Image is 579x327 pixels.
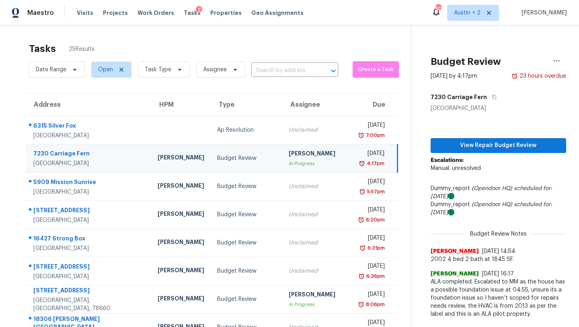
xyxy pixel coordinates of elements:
span: Visits [77,9,93,17]
div: Budget Review [217,211,276,219]
span: [PERSON_NAME] [431,270,479,278]
th: Address [26,93,151,116]
span: Date Range [36,66,66,74]
span: Assignee [203,66,227,74]
div: [STREET_ADDRESS] [33,206,145,216]
div: Unclaimed [289,267,346,275]
th: Due [353,93,398,116]
img: Overdue Alarm Icon [358,216,364,224]
span: View Repair Budget Review [437,141,560,151]
span: 2002 4 bed 2 bath at 1845 SF. [431,255,566,263]
div: Budget Review [217,267,276,275]
img: Overdue Alarm Icon [511,72,518,80]
div: 23 hours overdue [518,72,566,80]
div: [GEOGRAPHIC_DATA] [33,244,145,252]
div: Budget Review [217,154,276,162]
div: [PERSON_NAME] [158,153,204,163]
div: [DATE] [359,290,385,300]
div: Budget Review [217,295,276,303]
h5: 7230 Carriage Fern [431,93,487,101]
span: [PERSON_NAME] [431,247,479,255]
span: Manual: unresolved [431,166,481,171]
div: [DATE] [359,149,384,159]
div: Budget Review [217,182,276,190]
div: [DATE] by 4:17pm [431,72,477,80]
div: Unclaimed [289,126,346,134]
span: Geo Assignments [251,9,304,17]
img: Overdue Alarm Icon [359,188,365,196]
th: Type [211,93,283,116]
i: scheduled for: [DATE] [431,202,552,215]
span: Austin + 2 [454,9,480,17]
span: [DATE] 16:17 [482,271,514,277]
div: [GEOGRAPHIC_DATA] [33,132,145,140]
button: Copy Address [487,90,498,104]
span: [DATE] 14:54 [482,248,515,254]
span: Task Type [145,66,171,74]
h2: Budget Review [431,58,501,66]
span: [PERSON_NAME] [518,9,567,17]
div: [PERSON_NAME] [289,290,346,300]
div: 7:00pm [364,131,385,139]
div: Unclaimed [289,239,346,247]
img: Overdue Alarm Icon [358,131,364,139]
div: 6315 Silver Fox [33,122,145,132]
div: In Progress [289,159,346,168]
span: Properties [210,9,242,17]
div: Unclaimed [289,182,346,190]
div: In Progress [289,300,346,308]
span: Maestro [27,9,54,17]
div: 5909 Mission Sunrise [33,178,145,188]
div: 2 [196,6,202,14]
b: Escalations: [431,157,464,163]
div: [DATE] [359,178,385,188]
div: Dummy_report [431,184,566,201]
div: 8:06pm [364,300,385,308]
div: Budget Review [217,239,276,247]
span: Projects [103,9,128,17]
div: [PERSON_NAME] [158,294,204,304]
div: [STREET_ADDRESS] [33,286,145,296]
div: [GEOGRAPHIC_DATA] [431,104,566,112]
div: 4:17pm [365,159,384,168]
span: Open [98,66,113,74]
div: Unclaimed [289,211,346,219]
th: HPM [151,93,211,116]
i: (Opendoor HQ) [472,186,512,191]
div: [DATE] [359,206,385,216]
div: [PERSON_NAME] [158,182,204,192]
input: Search by address [251,64,316,77]
button: Open [328,65,339,77]
div: [PERSON_NAME] [158,238,204,248]
div: 6:36pm [365,272,385,280]
div: 16427 Strong Box [33,234,145,244]
span: ALA completed. Escalated to MM as the house has a possible foundation issue at 04:55, unsure its ... [431,278,566,318]
div: 6:20pm [364,216,385,224]
div: [GEOGRAPHIC_DATA] [33,273,145,281]
th: Assignee [282,93,352,116]
div: 50 [435,5,441,13]
span: Tasks [184,10,201,16]
div: Ap Resolution [217,126,276,134]
div: [PERSON_NAME] [289,149,346,159]
div: [GEOGRAPHIC_DATA], [GEOGRAPHIC_DATA], 78660 [33,296,145,313]
img: Overdue Alarm Icon [358,272,365,280]
img: Overdue Alarm Icon [359,244,366,252]
div: [DATE] [359,121,385,131]
span: Budget Review Notes [465,230,532,238]
i: (Opendoor HQ) [472,202,512,207]
div: 6:31pm [366,244,385,252]
div: 5:57pm [365,188,385,196]
div: [DATE] [359,262,385,272]
div: Dummy_report [431,201,566,217]
button: View Repair Budget Review [431,138,566,153]
div: [GEOGRAPHIC_DATA] [33,159,145,168]
div: [DATE] [359,234,385,244]
img: Overdue Alarm Icon [358,300,364,308]
div: 7230 Carriage Fern [33,149,145,159]
span: Work Orders [138,9,174,17]
img: Overdue Alarm Icon [359,159,365,168]
button: Create a Task [353,61,399,78]
div: [GEOGRAPHIC_DATA] [33,216,145,224]
div: [PERSON_NAME] [158,266,204,276]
